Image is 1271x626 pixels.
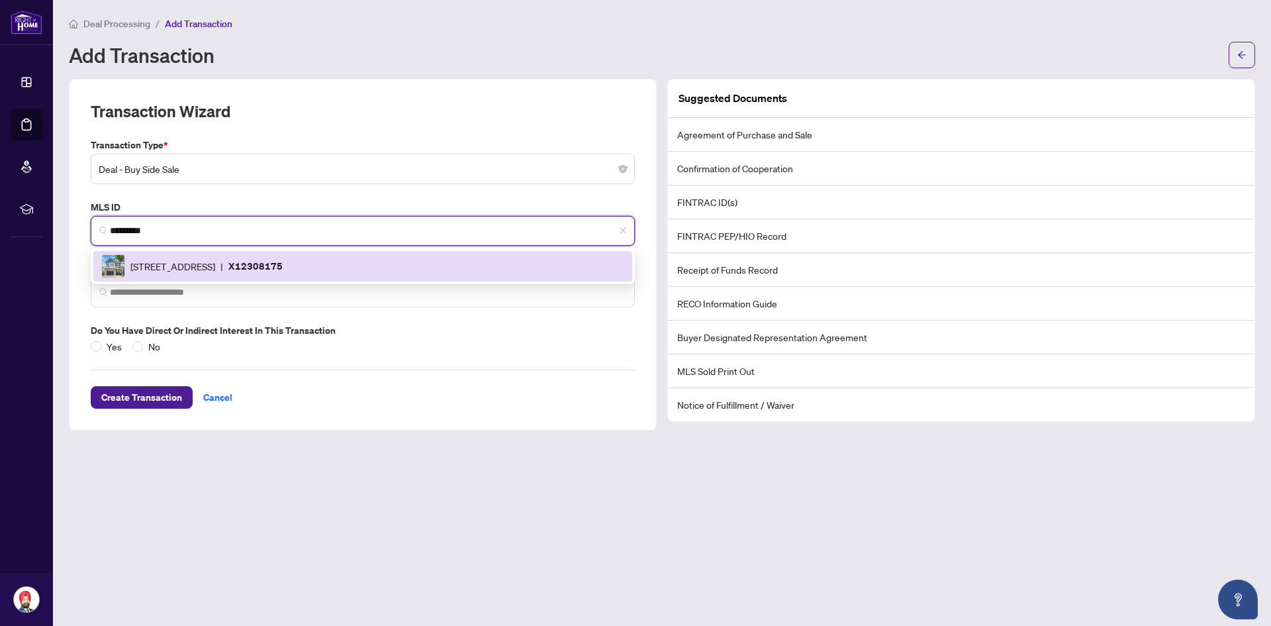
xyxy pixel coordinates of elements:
[101,339,127,354] span: Yes
[668,219,1254,253] li: FINTRAC PEP/HIO Record
[99,227,107,235] img: search_icon
[91,323,635,338] label: Do you have direct or indirect interest in this transaction
[228,258,283,274] p: X12308175
[1237,50,1247,60] span: arrow-left
[69,44,214,66] h1: Add Transaction
[203,387,232,408] span: Cancel
[11,10,42,34] img: logo
[130,259,215,274] span: [STREET_ADDRESS]
[14,587,39,612] img: Profile Icon
[156,16,160,31] li: /
[193,386,243,409] button: Cancel
[91,101,230,122] h2: Transaction Wizard
[83,18,150,30] span: Deal Processing
[102,255,124,278] img: IMG-X12308175_1.jpg
[101,387,182,408] span: Create Transaction
[668,152,1254,185] li: Confirmation of Cooperation
[668,354,1254,388] li: MLS Sold Print Out
[619,165,627,173] span: close-circle
[91,138,635,152] label: Transaction Type
[1218,580,1258,619] button: Open asap
[668,253,1254,287] li: Receipt of Funds Record
[91,386,193,409] button: Create Transaction
[69,19,78,28] span: home
[668,287,1254,321] li: RECO Information Guide
[668,185,1254,219] li: FINTRAC ID(s)
[99,288,107,296] img: search_icon
[143,339,165,354] span: No
[668,321,1254,354] li: Buyer Designated Representation Agreement
[668,118,1254,152] li: Agreement of Purchase and Sale
[668,388,1254,421] li: Notice of Fulfillment / Waiver
[165,18,232,30] span: Add Transaction
[220,259,223,274] span: |
[619,227,627,235] span: close
[99,156,627,182] span: Deal - Buy Side Sale
[679,90,787,107] article: Suggested Documents
[91,200,635,215] label: MLS ID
